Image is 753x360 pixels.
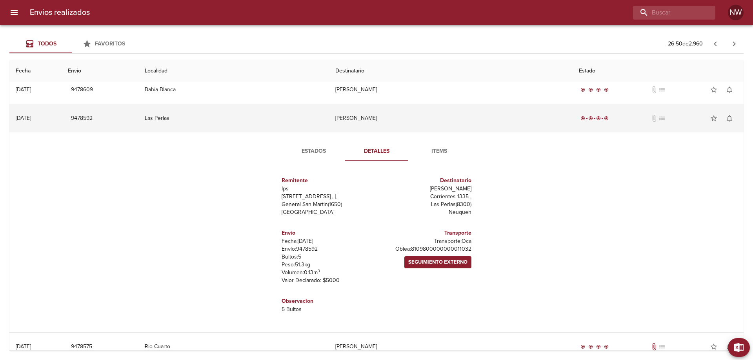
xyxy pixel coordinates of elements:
span: radio_button_checked [588,87,593,92]
p: [PERSON_NAME] [380,185,471,193]
span: Favoritos [95,40,125,47]
p: Ips [282,185,373,193]
span: No tiene documentos adjuntos [650,86,658,94]
span: 9478592 [71,114,93,123]
p: 5 Bultos [282,306,373,313]
p: Valor Declarado: $ 5000 [282,277,373,284]
h6: Remitente [282,176,373,185]
button: Activar notificaciones [722,82,737,98]
h6: Envios realizados [30,6,90,19]
span: 9478609 [71,85,93,95]
p: Bultos: 5 [282,253,373,261]
span: radio_button_checked [596,87,601,92]
span: radio_button_checked [596,344,601,349]
button: 9478592 [68,111,96,126]
span: radio_button_checked [604,87,609,92]
p: General San Martin ( 1650 ) [282,201,373,208]
h6: Observacion [282,297,373,306]
span: list [658,114,666,122]
span: Pagina anterior [706,40,725,47]
button: menu [5,3,24,22]
div: Tabs Envios [9,34,135,53]
th: Destinatario [329,60,573,82]
th: Fecha [9,60,62,82]
div: Entregado [579,114,610,122]
span: Items [413,147,466,156]
span: Todos [38,40,56,47]
button: Exportar Excel [728,338,750,357]
span: radio_button_checked [580,344,585,349]
span: star_border [710,114,718,122]
span: notifications_none [726,343,733,351]
span: list [658,343,666,351]
div: [DATE] [16,86,31,93]
span: radio_button_checked [604,116,609,121]
h6: Envio [282,229,373,237]
span: radio_button_checked [580,116,585,121]
td: [PERSON_NAME] [329,104,573,132]
span: 9478575 [71,342,92,352]
p: Fecha: [DATE] [282,237,373,245]
div: Entregado [579,343,610,351]
span: star_border [710,86,718,94]
p: Las Perlas ( 8300 ) [380,201,471,208]
span: radio_button_checked [596,116,601,121]
th: Envio [62,60,138,82]
span: No tiene pedido asociado [658,86,666,94]
td: Bahia Blanca [138,76,329,104]
span: Pagina siguiente [725,34,744,53]
span: star_border [710,343,718,351]
span: radio_button_checked [588,116,593,121]
p: Neuquen [380,208,471,216]
span: radio_button_checked [580,87,585,92]
button: 9478609 [68,83,96,97]
a: Seguimiento Externo [404,256,471,268]
th: Estado [573,60,744,82]
div: NW [728,5,744,20]
p: Transporte: Oca [380,237,471,245]
button: 9478575 [68,340,95,354]
p: Envío: 9478592 [282,245,373,253]
td: Las Perlas [138,104,329,132]
span: radio_button_checked [588,344,593,349]
td: [PERSON_NAME] [329,76,573,104]
div: [DATE] [16,343,31,350]
span: No tiene documentos adjuntos [650,114,658,122]
p: 26 - 50 de 2.960 [668,40,703,48]
div: [DATE] [16,115,31,121]
th: Localidad [138,60,329,82]
sup: 3 [318,268,320,273]
button: Agregar a favoritos [706,82,722,98]
h6: Destinatario [380,176,471,185]
span: notifications_none [726,114,733,122]
p: Volumen: 0.13 m [282,269,373,277]
div: Entregado [579,86,610,94]
div: Abrir información de usuario [728,5,744,20]
span: Tiene documentos adjuntos [650,343,658,351]
p: [STREET_ADDRESS] ,   [282,193,373,201]
p: Peso: 51.3 kg [282,261,373,269]
p: Corrientes 1335 , [380,193,471,201]
span: radio_button_checked [604,344,609,349]
p: [GEOGRAPHIC_DATA] [282,208,373,216]
h6: Transporte [380,229,471,237]
span: Detalles [350,147,403,156]
p: Oblea: 8109800000000011032 [380,245,471,253]
span: Estados [287,147,340,156]
span: Seguimiento Externo [408,258,467,267]
span: notifications_none [726,86,733,94]
div: Tabs detalle de guia [282,142,471,161]
input: buscar [633,6,702,20]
